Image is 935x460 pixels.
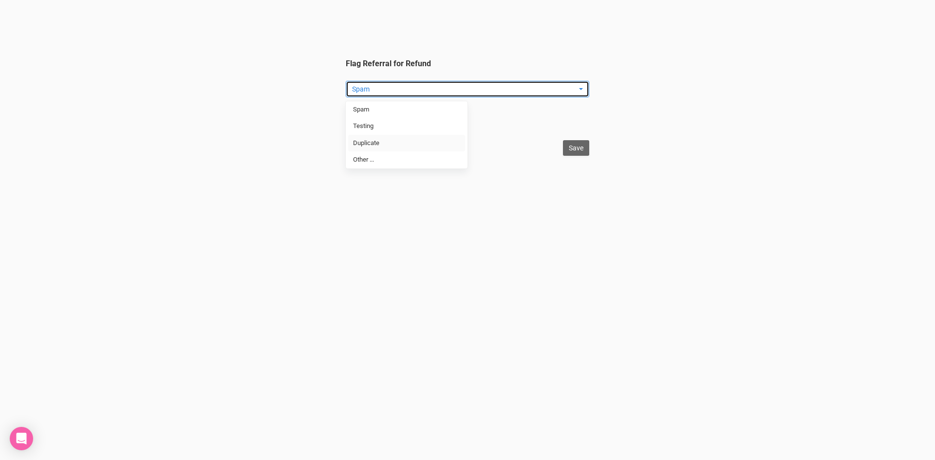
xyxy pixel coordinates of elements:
[353,139,379,148] span: Duplicate
[10,427,33,450] div: Open Intercom Messenger
[346,81,589,97] button: Spam
[563,140,589,156] input: Save
[352,84,577,94] span: Spam
[346,58,589,133] legend: Flag Referral for Refund
[353,155,374,165] span: Other ...
[353,122,374,131] span: Testing
[353,105,369,114] span: Spam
